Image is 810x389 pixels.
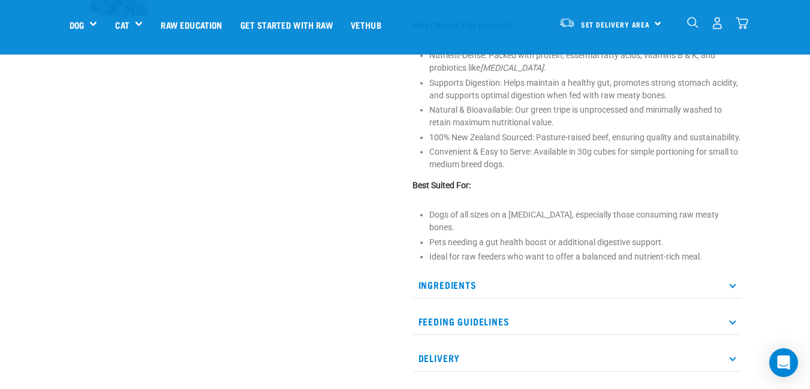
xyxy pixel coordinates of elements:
[480,63,544,73] em: [MEDICAL_DATA]
[429,77,741,102] li: Supports Digestion: Helps maintain a healthy gut, promotes strong stomach acidity, and supports o...
[429,104,741,129] li: Natural & Bioavailable: Our green tripe is unprocessed and minimally washed to retain maximum nut...
[429,49,741,74] li: Nutrient-Dense: Packed with protein, essential fatty acids, vitamins B & K, and probiotics like .
[687,17,698,28] img: home-icon-1@2x.png
[429,131,741,144] li: 100% New Zealand Sourced: Pasture-raised beef, ensuring quality and sustainability.
[429,209,741,234] li: Dogs of all sizes on a [MEDICAL_DATA], especially those consuming raw meaty bones.
[559,17,575,28] img: van-moving.png
[115,18,129,32] a: Cat
[736,17,748,29] img: home-icon@2x.png
[581,22,651,26] span: Set Delivery Area
[412,308,741,335] p: Feeding Guidelines
[70,18,84,32] a: Dog
[412,180,471,190] strong: Best Suited For:
[429,146,741,171] li: Convenient & Easy to Serve: Available in 30g cubes for simple portioning for small to medium bree...
[711,17,724,29] img: user.png
[429,251,741,263] li: Ideal for raw feeders who want to offer a balanced and nutrient-rich meal.
[152,1,231,49] a: Raw Education
[412,345,741,372] p: Delivery
[412,272,741,298] p: Ingredients
[342,1,390,49] a: Vethub
[769,348,798,377] div: Open Intercom Messenger
[231,1,342,49] a: Get started with Raw
[429,236,741,249] li: Pets needing a gut health boost or additional digestive support.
